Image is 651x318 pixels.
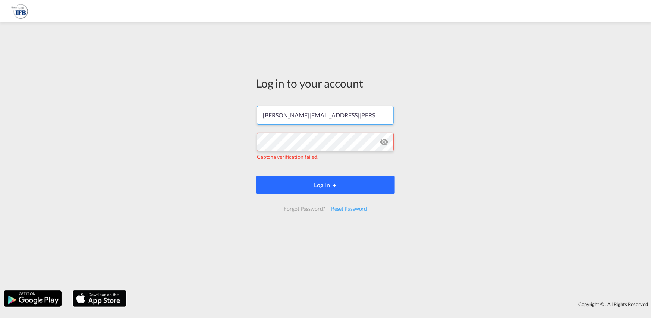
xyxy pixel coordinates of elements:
img: apple.png [72,290,127,308]
div: Reset Password [328,202,370,215]
input: Enter email/phone number [257,106,394,125]
md-icon: icon-eye-off [380,138,389,147]
span: Captcha verification failed. [257,154,318,160]
div: Log in to your account [256,75,395,91]
div: Copyright © . All Rights Reserved [130,298,651,311]
img: google.png [3,290,62,308]
img: b628ab10256c11eeb52753acbc15d091.png [11,3,28,20]
button: LOGIN [256,176,395,194]
div: Forgot Password? [281,202,328,215]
